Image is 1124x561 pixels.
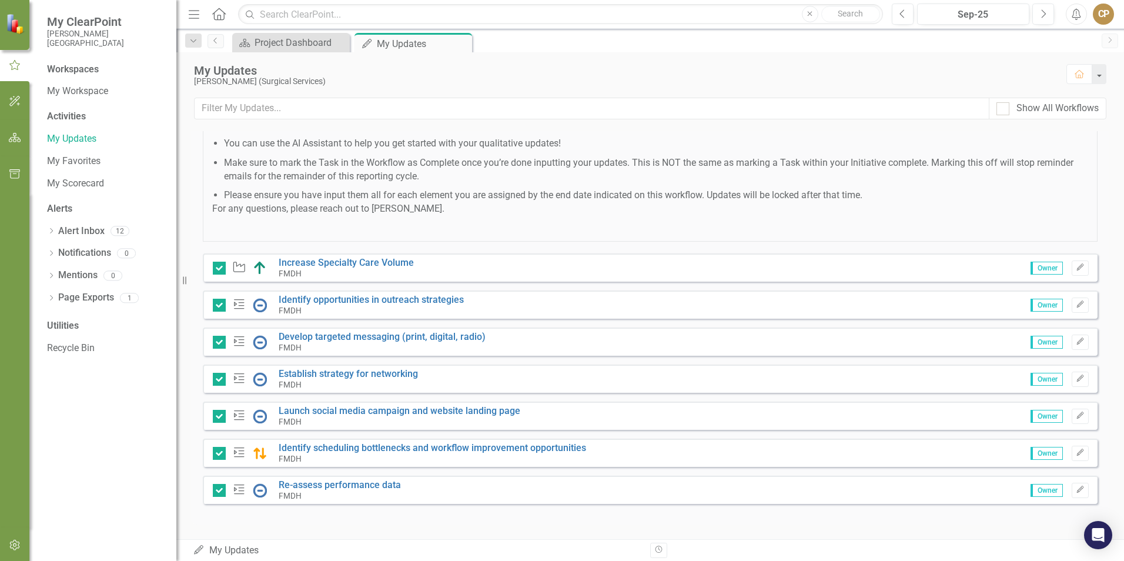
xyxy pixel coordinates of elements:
[253,298,267,312] img: No Information
[224,189,865,201] span: Please ensure you have input them all for each element you are assigned by the end date indicated...
[238,4,883,25] input: Search ClearPoint...
[279,454,302,463] small: FMDH
[377,36,469,51] div: My Updates
[279,306,302,315] small: FMDH
[1031,447,1063,460] span: Owner
[917,4,1029,25] button: Sep-25
[255,35,347,50] div: Project Dashboard
[279,257,414,268] a: Increase Specialty Care Volume
[1093,4,1114,25] button: CP
[1031,410,1063,423] span: Owner
[279,269,302,278] small: FMDH
[58,291,114,305] a: Page Exports
[58,269,98,282] a: Mentions
[279,491,302,500] small: FMDH
[194,98,989,119] input: Filter My Updates...
[212,203,444,214] span: For any questions, please reach out to [PERSON_NAME].
[6,14,26,34] img: ClearPoint Strategy
[1031,262,1063,275] span: Owner
[279,380,302,389] small: FMDH
[253,335,267,349] img: No Information
[253,372,267,386] img: No Information
[47,155,165,168] a: My Favorites
[279,479,401,490] a: Re-assess performance data
[279,417,302,426] small: FMDH
[111,226,129,236] div: 12
[47,319,165,333] div: Utilities
[47,110,165,123] div: Activities
[235,35,347,50] a: Project Dashboard
[193,544,641,557] div: My Updates
[47,85,165,98] a: My Workspace
[279,294,464,305] a: Identify opportunities in outreach strategies
[253,261,267,275] img: Above Target
[279,343,302,352] small: FMDH
[47,29,165,48] small: [PERSON_NAME][GEOGRAPHIC_DATA]
[279,331,486,342] a: Develop targeted messaging (print, digital, radio)
[253,446,267,460] img: Caution
[224,138,561,149] span: You can use the AI Assistant to help you get started with your qualitative updates!
[47,177,165,191] a: My Scorecard
[838,9,863,18] span: Search
[821,6,880,22] button: Search
[279,442,586,453] a: Identify scheduling bottlenecks and workflow improvement opportunities
[253,483,267,497] img: No Information
[279,405,520,416] a: Launch social media campaign and website landing page
[279,368,418,379] a: Establish strategy for networking
[120,293,139,303] div: 1
[1031,373,1063,386] span: Owner
[58,246,111,260] a: Notifications
[921,8,1025,22] div: Sep-25
[1016,102,1099,115] div: Show All Workflows
[1031,299,1063,312] span: Owner
[117,248,136,258] div: 0
[103,271,122,280] div: 0
[58,225,105,238] a: Alert Inbox
[47,202,165,216] div: Alerts
[47,15,165,29] span: My ClearPoint
[47,342,165,355] a: Recycle Bin
[1084,521,1112,549] div: Open Intercom Messenger
[1031,484,1063,497] span: Owner
[253,409,267,423] img: No Information
[194,77,1055,86] div: [PERSON_NAME] (Surgical Services)
[1031,336,1063,349] span: Owner
[194,64,1055,77] div: My Updates
[224,157,1073,182] span: Make sure to mark the Task in the Workflow as Complete once you’re done inputting your updates. T...
[47,132,165,146] a: My Updates
[47,63,99,76] div: Workspaces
